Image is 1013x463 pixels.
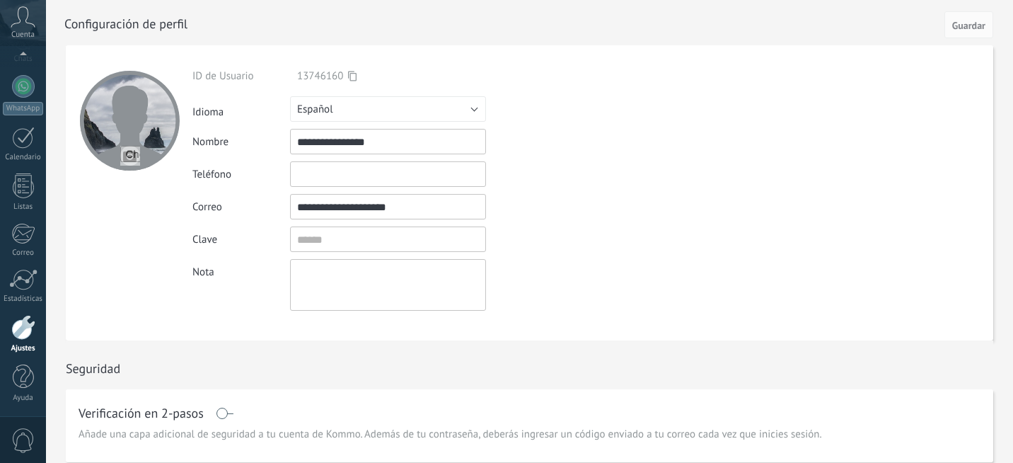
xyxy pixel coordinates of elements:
div: Ajustes [3,344,44,353]
div: ID de Usuario [192,69,290,83]
span: Cuenta [11,30,35,40]
div: Correo [3,248,44,258]
div: Calendario [3,153,44,162]
div: Nombre [192,135,290,149]
span: Añade una capa adicional de seguridad a tu cuenta de Kommo. Además de tu contraseña, deberás ingr... [79,428,822,442]
button: Guardar [944,11,993,38]
span: 13746160 [297,69,343,83]
div: Nota [192,259,290,279]
div: Clave [192,233,290,246]
button: Español [290,96,486,122]
span: Español [297,103,333,116]
div: Estadísticas [3,295,44,304]
div: WhatsApp [3,102,43,115]
div: Teléfono [192,168,290,181]
span: Guardar [952,21,985,30]
h1: Verificación en 2-pasos [79,408,204,419]
div: Correo [192,200,290,214]
div: Ayuda [3,394,44,403]
h1: Seguridad [66,360,120,377]
div: Idioma [192,100,290,119]
div: Listas [3,202,44,212]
